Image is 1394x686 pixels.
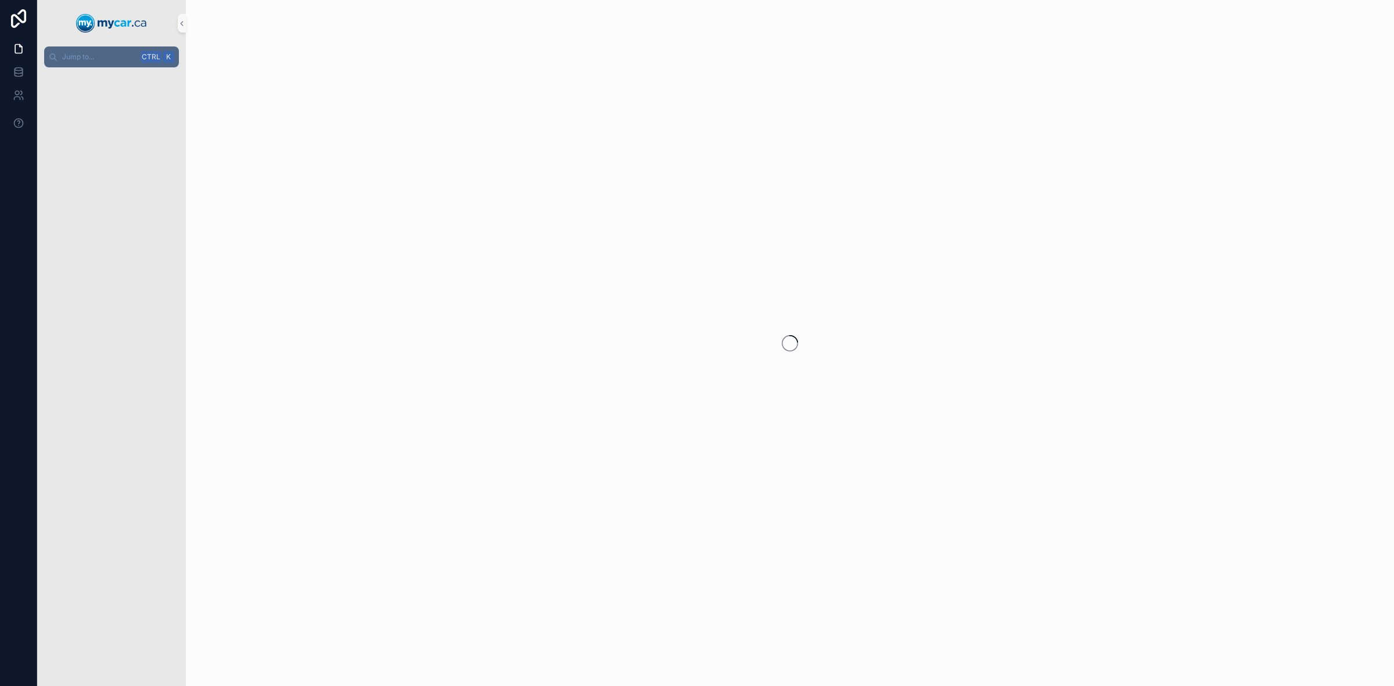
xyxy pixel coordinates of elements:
[37,67,186,88] div: scrollable content
[141,51,161,63] span: Ctrl
[62,52,136,62] span: Jump to...
[164,52,173,62] span: K
[76,14,147,33] img: App logo
[44,46,179,67] button: Jump to...CtrlK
